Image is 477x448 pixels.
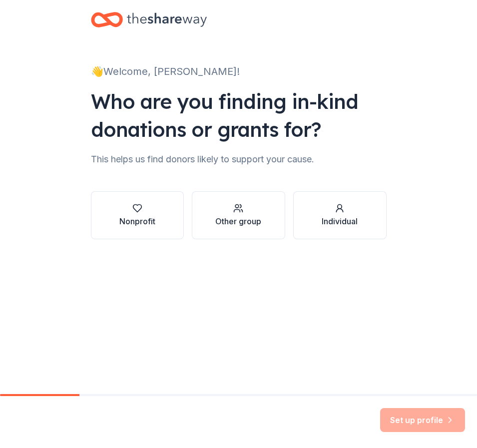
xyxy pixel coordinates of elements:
[293,191,387,239] button: Individual
[215,215,261,227] div: Other group
[91,191,184,239] button: Nonprofit
[91,63,387,79] div: 👋 Welcome, [PERSON_NAME]!
[192,191,285,239] button: Other group
[322,215,358,227] div: Individual
[119,215,155,227] div: Nonprofit
[91,151,387,167] div: This helps us find donors likely to support your cause.
[91,87,387,143] div: Who are you finding in-kind donations or grants for?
